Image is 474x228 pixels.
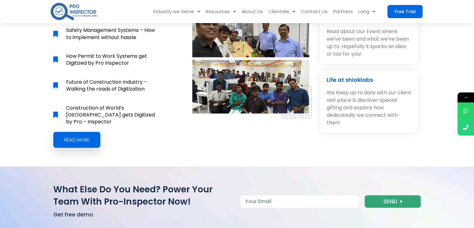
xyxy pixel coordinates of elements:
span: Free Trial [395,9,415,14]
a: How Permit to Work Systems get Digitized by Pro Inspector [53,53,159,67]
a: Construction of World’s [GEOGRAPHIC_DATA] gets Digitized by Pro – Inspector [53,105,159,126]
span: Send [383,199,397,204]
p: Get free demo [53,209,234,220]
a: Life at shloklabs [326,76,373,84]
a: Free Trial [387,5,423,18]
a: Safety Management Systems – How to implement without hassle [53,27,159,41]
div: Read about Our Event where we’ve been and what we’ve been up to. Hopefully it sparks an idea or t... [326,28,412,58]
p: What else do you need? Power your team with Pro-Inspector now! [53,183,234,208]
img: pro-inspector-logo [50,2,98,21]
span: Read More [64,137,89,142]
a: Read More [53,132,100,148]
button: Send [365,195,421,208]
span: Construction of World’s [GEOGRAPHIC_DATA] gets Digitized by Pro – Inspector [65,105,159,126]
a: Future of Construction Industry – Walking the roads of Digitization [53,79,159,93]
span: How Permit to Work Systems get Digitized by Pro Inspector [65,53,159,67]
span: Future of Construction Industry – Walking the roads of Digitization [65,79,159,93]
form: New Form [240,195,421,211]
span: Safety Management Systems – How to implement without hassle [65,27,159,41]
input: Your Email [240,195,359,208]
span: → [457,92,474,102]
div: We Keep up to date with our client visit place & discover special gifting and explore how dedicat... [326,89,412,126]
